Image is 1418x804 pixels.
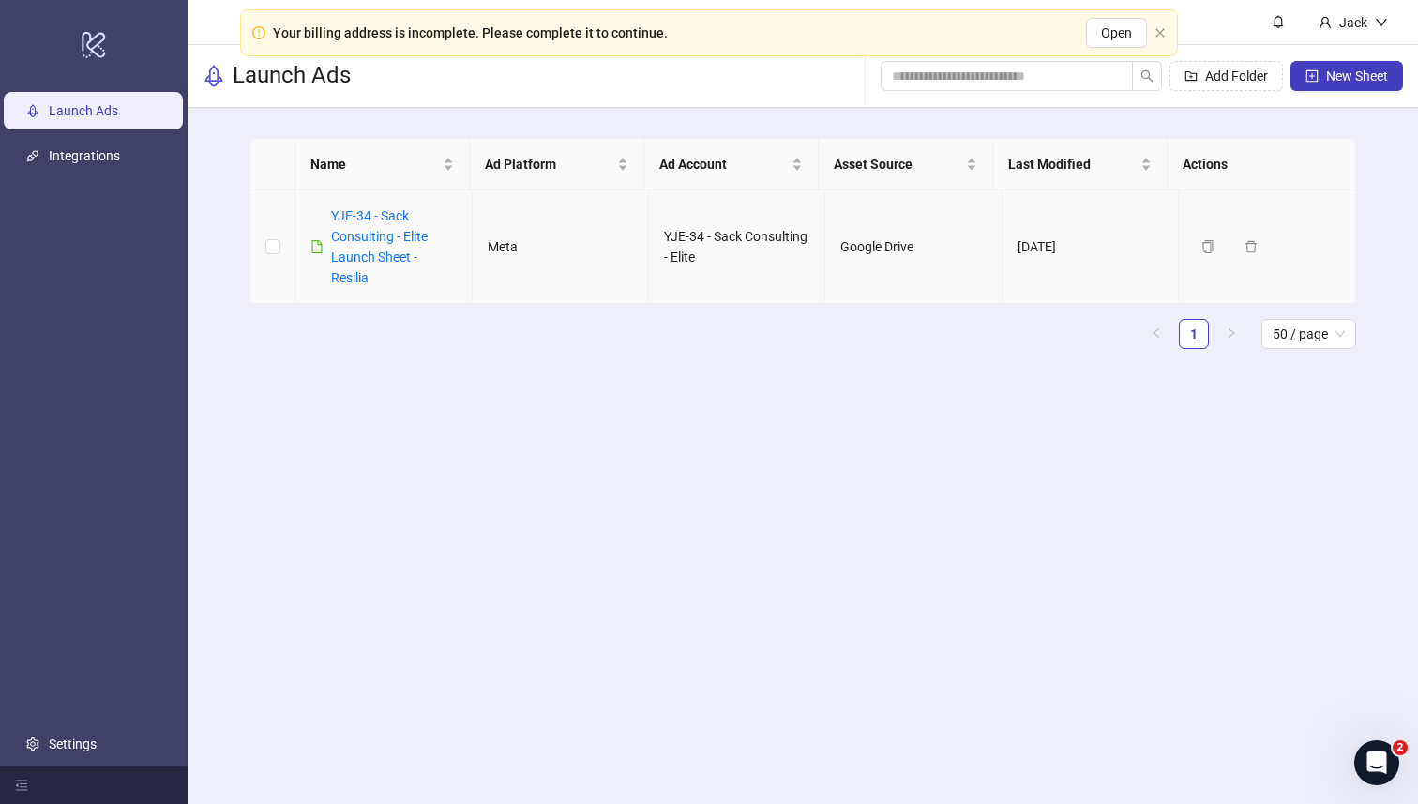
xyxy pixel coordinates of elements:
[1154,27,1166,39] button: close
[1179,319,1209,349] li: 1
[1273,320,1345,348] span: 50 / page
[1151,327,1162,339] span: left
[1201,240,1214,253] span: copy
[1003,190,1179,304] td: [DATE]
[1319,16,1332,29] span: user
[659,154,788,174] span: Ad Account
[203,65,225,87] span: rocket
[1101,25,1132,40] span: Open
[310,154,439,174] span: Name
[993,139,1168,190] th: Last Modified
[825,190,1002,304] td: Google Drive
[1216,319,1246,349] button: right
[1375,16,1388,29] span: down
[295,139,470,190] th: Name
[1261,319,1356,349] div: Page Size
[49,149,120,164] a: Integrations
[470,139,644,190] th: Ad Platform
[1008,154,1137,174] span: Last Modified
[1290,61,1403,91] button: New Sheet
[233,61,351,91] h3: Launch Ads
[1184,69,1198,83] span: folder-add
[1332,12,1375,33] div: Jack
[49,104,118,119] a: Launch Ads
[1393,740,1408,755] span: 2
[310,240,324,253] span: file
[1226,327,1237,339] span: right
[1180,320,1208,348] a: 1
[1168,139,1342,190] th: Actions
[15,779,28,792] span: menu-fold
[273,23,668,43] div: Your billing address is incomplete. Please complete it to continue.
[1354,740,1399,785] iframe: Intercom live chat
[1169,61,1283,91] button: Add Folder
[644,139,819,190] th: Ad Account
[1141,319,1171,349] button: left
[1326,68,1388,83] span: New Sheet
[1216,319,1246,349] li: Next Page
[1272,15,1285,28] span: bell
[1140,69,1154,83] span: search
[49,736,97,751] a: Settings
[1245,240,1258,253] span: delete
[485,154,613,174] span: Ad Platform
[1154,27,1166,38] span: close
[1305,69,1319,83] span: plus-square
[834,154,962,174] span: Asset Source
[1141,319,1171,349] li: Previous Page
[1205,68,1268,83] span: Add Folder
[649,190,825,304] td: YJE-34 - Sack Consulting - Elite
[473,190,649,304] td: Meta
[1086,18,1147,48] button: Open
[331,208,428,285] a: YJE-34 - Sack Consulting - Elite Launch Sheet - Resilia
[252,26,265,39] span: exclamation-circle
[819,139,993,190] th: Asset Source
